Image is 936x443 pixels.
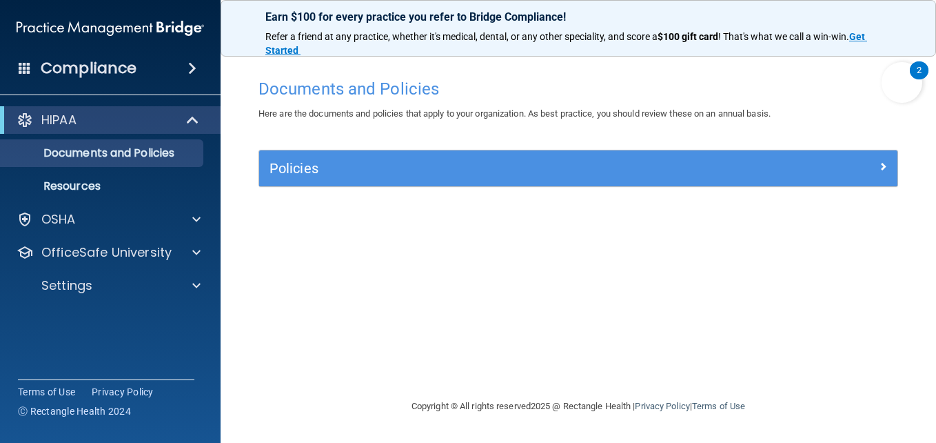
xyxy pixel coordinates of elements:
strong: $100 gift card [658,31,718,42]
p: Earn $100 for every practice you refer to Bridge Compliance! [265,10,891,23]
p: Settings [41,277,92,294]
a: Terms of Use [692,401,745,411]
div: Copyright © All rights reserved 2025 @ Rectangle Health | | [327,384,830,429]
p: OfficeSafe University [41,244,172,261]
h5: Policies [269,161,728,176]
p: Resources [9,179,197,193]
span: Refer a friend at any practice, whether it's medical, dental, or any other speciality, and score a [265,31,658,42]
span: ! That's what we call a win-win. [718,31,849,42]
a: Get Started [265,31,867,56]
span: Ⓒ Rectangle Health 2024 [18,404,131,418]
a: OfficeSafe University [17,244,201,261]
span: Here are the documents and policies that apply to your organization. As best practice, you should... [258,108,771,119]
a: Terms of Use [18,385,75,399]
a: HIPAA [17,112,200,128]
p: Documents and Policies [9,146,197,160]
h4: Documents and Policies [258,80,898,98]
img: PMB logo [17,14,204,42]
a: Settings [17,277,201,294]
h4: Compliance [41,59,136,78]
a: Policies [269,157,887,179]
button: Open Resource Center, 2 new notifications [882,62,922,103]
p: OSHA [41,211,76,228]
a: Privacy Policy [92,385,154,399]
div: 2 [917,70,922,88]
a: OSHA [17,211,201,228]
p: HIPAA [41,112,77,128]
a: Privacy Policy [635,401,689,411]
